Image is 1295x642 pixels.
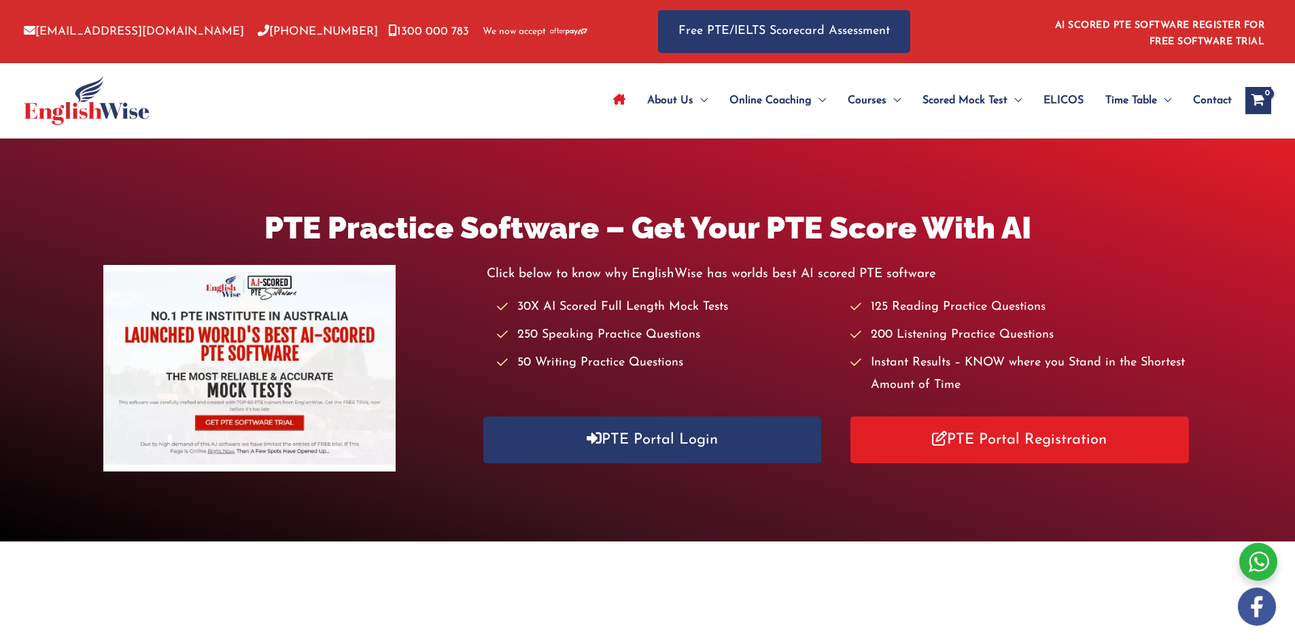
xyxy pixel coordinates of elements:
span: Courses [848,77,886,124]
a: ELICOS [1033,77,1094,124]
a: PTE Portal Login [483,416,822,463]
a: Time TableMenu Toggle [1094,77,1182,124]
a: [EMAIL_ADDRESS][DOMAIN_NAME] [24,26,244,37]
span: Menu Toggle [1007,77,1022,124]
li: 200 Listening Practice Questions [850,324,1191,346]
a: 1300 000 783 [388,26,469,37]
img: white-facebook.png [1238,588,1276,626]
img: cropped-ew-logo [24,76,150,125]
li: Instant Results – KNOW where you Stand in the Shortest Amount of Time [850,352,1191,397]
p: Click below to know why EnglishWise has worlds best AI scored PTE software [487,263,1192,285]
a: Online CoachingMenu Toggle [719,77,837,124]
li: 50 Writing Practice Questions [497,352,838,374]
a: PTE Portal Registration [850,416,1189,463]
a: Free PTE/IELTS Scorecard Assessment [658,10,910,53]
li: 250 Speaking Practice Questions [497,324,838,346]
nav: Site Navigation: Main Menu [602,77,1232,124]
span: ELICOS [1043,77,1084,124]
span: We now accept [483,25,546,39]
li: 30X AI Scored Full Length Mock Tests [497,296,838,319]
li: 125 Reading Practice Questions [850,296,1191,319]
a: Contact [1182,77,1232,124]
span: Online Coaching [729,77,812,124]
aside: Header Widget 1 [1047,10,1271,54]
a: [PHONE_NUMBER] [258,26,378,37]
img: pte-institute-main [103,265,396,471]
h1: PTE Practice Software – Get Your PTE Score With AI [103,207,1191,249]
a: AI SCORED PTE SOFTWARE REGISTER FOR FREE SOFTWARE TRIAL [1055,20,1265,47]
span: Contact [1193,77,1232,124]
span: Menu Toggle [1157,77,1171,124]
span: Menu Toggle [886,77,901,124]
a: About UsMenu Toggle [636,77,719,124]
span: Scored Mock Test [922,77,1007,124]
span: Menu Toggle [693,77,708,124]
a: View Shopping Cart, empty [1245,87,1271,114]
a: CoursesMenu Toggle [837,77,912,124]
a: Scored Mock TestMenu Toggle [912,77,1033,124]
span: Time Table [1105,77,1157,124]
span: About Us [647,77,693,124]
span: Menu Toggle [812,77,826,124]
img: Afterpay-Logo [550,28,587,35]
